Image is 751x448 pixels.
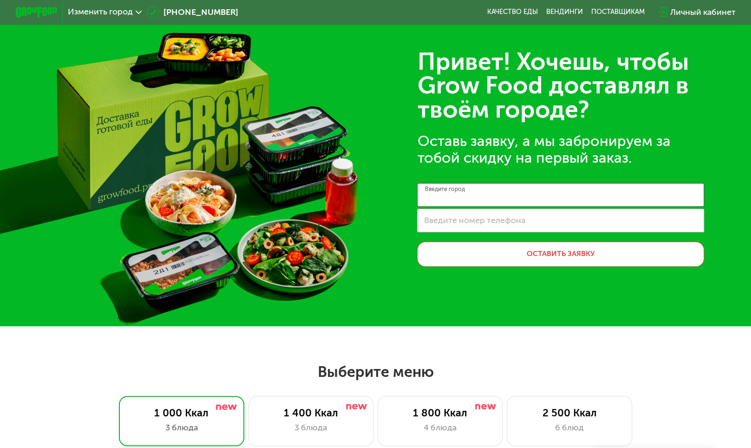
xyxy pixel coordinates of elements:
div: 4 блюда [388,422,492,434]
div: поставщикам [591,8,644,16]
div: Привет! Хочешь, чтобы Grow Food доставлял в твоём городе? [417,50,704,122]
a: Вендинги [546,8,582,16]
div: 1 000 Ккал [130,407,233,420]
div: 2 500 Ккал [518,407,621,420]
div: 3 блюда [130,422,233,434]
div: 3 блюда [259,422,363,434]
a: Качество еды [487,8,537,16]
label: Введите номер телефона [424,217,525,223]
a: [PHONE_NUMBER] [147,6,238,19]
button: Оставить заявку [417,242,704,267]
div: 6 блюд [518,422,621,434]
h2: Выберите меню [33,362,718,381]
div: 1 800 Ккал [388,407,492,420]
label: Введите город [425,186,465,192]
span: Изменить город [68,8,133,16]
div: 1 400 Ккал [259,407,363,420]
div: Оставь заявку, а мы забронируем за тобой скидку на первый заказ. [417,133,704,166]
div: Личный кабинет [670,6,735,19]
